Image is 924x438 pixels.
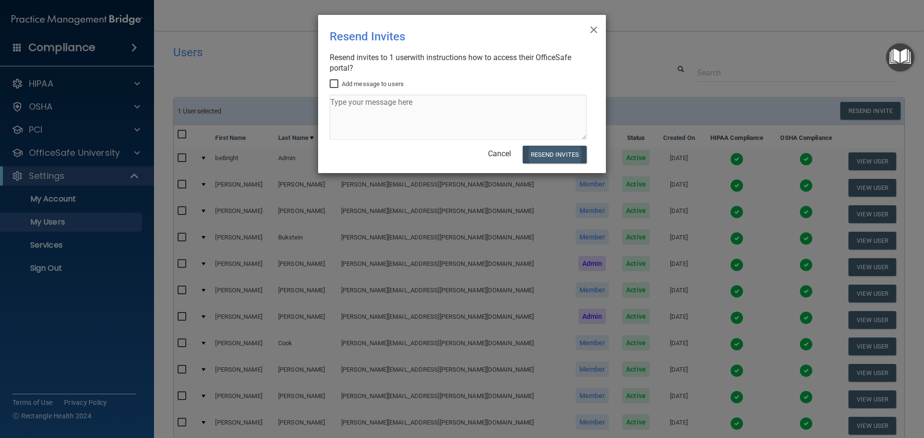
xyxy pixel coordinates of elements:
a: Cancel [488,149,511,158]
div: Resend invites to 1 user with instructions how to access their OfficeSafe portal? [330,52,587,74]
span: × [590,19,598,38]
button: Resend Invites [523,146,587,163]
input: Add message to users [330,80,341,88]
button: Open Resource Center [886,43,914,72]
div: Resend Invites [330,23,555,50]
label: Add message to users [330,78,404,90]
